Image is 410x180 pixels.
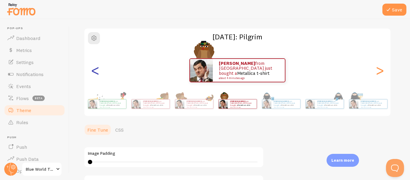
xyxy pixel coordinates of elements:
[143,100,167,108] p: from [GEOGRAPHIC_DATA] just bought a
[306,99,315,108] img: Fomo
[26,166,54,173] span: Blue World Treasures
[274,106,297,108] small: about 4 minutes ago
[131,99,140,108] img: Fomo
[88,99,97,108] img: Fomo
[368,104,381,106] a: Metallica t-shirt
[317,106,341,108] small: about 4 minutes ago
[187,106,210,108] small: about 4 minutes ago
[16,144,27,150] span: Push
[4,116,65,128] a: Rules
[274,100,288,102] strong: [PERSON_NAME]
[237,104,250,106] a: Metallica t-shirt
[4,80,65,92] a: Events
[324,104,337,106] a: Metallica t-shirt
[187,100,211,108] p: from [GEOGRAPHIC_DATA] just bought a
[219,99,228,108] img: Fomo
[4,104,65,116] a: Theme
[100,100,124,108] p: from [GEOGRAPHIC_DATA] just bought a
[16,156,39,162] span: Push Data
[22,162,62,176] a: Blue World Treasures
[230,100,254,108] p: from [GEOGRAPHIC_DATA] just bought a
[143,100,158,102] strong: [PERSON_NAME]
[4,153,65,165] a: Push Data
[4,141,65,153] a: Push
[274,100,298,108] p: from [GEOGRAPHIC_DATA] just bought a
[6,2,36,17] img: fomo-relay-logo-orange.svg
[317,100,332,102] strong: [PERSON_NAME]
[219,60,255,66] strong: [PERSON_NAME]
[100,106,123,108] small: about 4 minutes ago
[219,77,277,80] small: about 4 minutes ago
[88,151,260,156] label: Image Padding
[143,106,167,108] small: about 4 minutes ago
[4,92,65,104] a: Flows beta
[4,44,65,56] a: Metrics
[107,104,120,106] a: Metallica t-shirt
[4,56,65,68] a: Settings
[150,104,163,106] a: Metallica t-shirt
[349,99,358,108] img: Fomo
[237,70,270,76] a: Metallica t-shirt
[262,99,271,108] img: Fomo
[7,26,65,30] span: Pop-ups
[4,32,65,44] a: Dashboard
[112,124,127,136] a: CSS
[361,100,375,102] strong: [PERSON_NAME]
[327,154,359,167] div: Learn more
[16,107,31,113] span: Theme
[230,106,254,108] small: about 4 minutes ago
[16,59,34,65] span: Settings
[16,95,29,101] span: Flows
[4,68,65,80] a: Notifications
[317,100,341,108] p: from [GEOGRAPHIC_DATA] just bought a
[386,159,404,177] iframe: Help Scout Beacon - Open
[361,100,385,108] p: from [GEOGRAPHIC_DATA] just bought a
[16,119,28,125] span: Rules
[16,47,32,53] span: Metrics
[331,157,354,163] p: Learn more
[190,59,213,82] img: Fomo
[361,106,384,108] small: about 4 minutes ago
[230,100,245,102] strong: [PERSON_NAME]
[7,136,65,139] span: Push
[84,124,112,136] a: Fine Tune
[16,71,44,77] span: Notifications
[175,99,184,108] img: Fomo
[187,100,201,102] strong: [PERSON_NAME]
[376,49,383,92] div: Next slide
[32,96,45,101] span: beta
[100,100,114,102] strong: [PERSON_NAME]
[219,61,279,80] p: from [GEOGRAPHIC_DATA] just bought a
[281,104,294,106] a: Metallica t-shirt
[84,32,390,41] h2: [DATE]: Pilgrim
[194,104,207,106] a: Metallica t-shirt
[92,49,99,92] div: Previous slide
[16,83,31,89] span: Events
[16,35,40,41] span: Dashboard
